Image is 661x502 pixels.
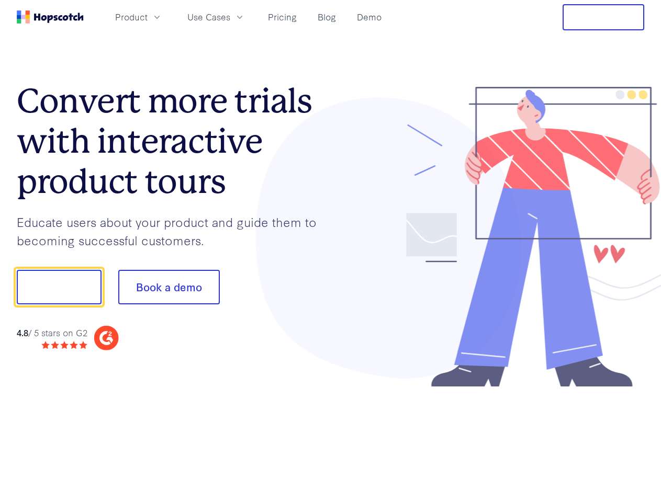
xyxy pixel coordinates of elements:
[17,81,331,201] h1: Convert more trials with interactive product tours
[17,326,28,338] strong: 4.8
[181,8,251,26] button: Use Cases
[17,270,102,304] button: Show me!
[17,10,84,24] a: Home
[264,8,301,26] a: Pricing
[17,213,331,249] p: Educate users about your product and guide them to becoming successful customers.
[118,270,220,304] button: Book a demo
[109,8,169,26] button: Product
[563,4,644,30] button: Free Trial
[115,10,148,24] span: Product
[313,8,340,26] a: Blog
[17,326,87,339] div: / 5 stars on G2
[353,8,386,26] a: Demo
[187,10,230,24] span: Use Cases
